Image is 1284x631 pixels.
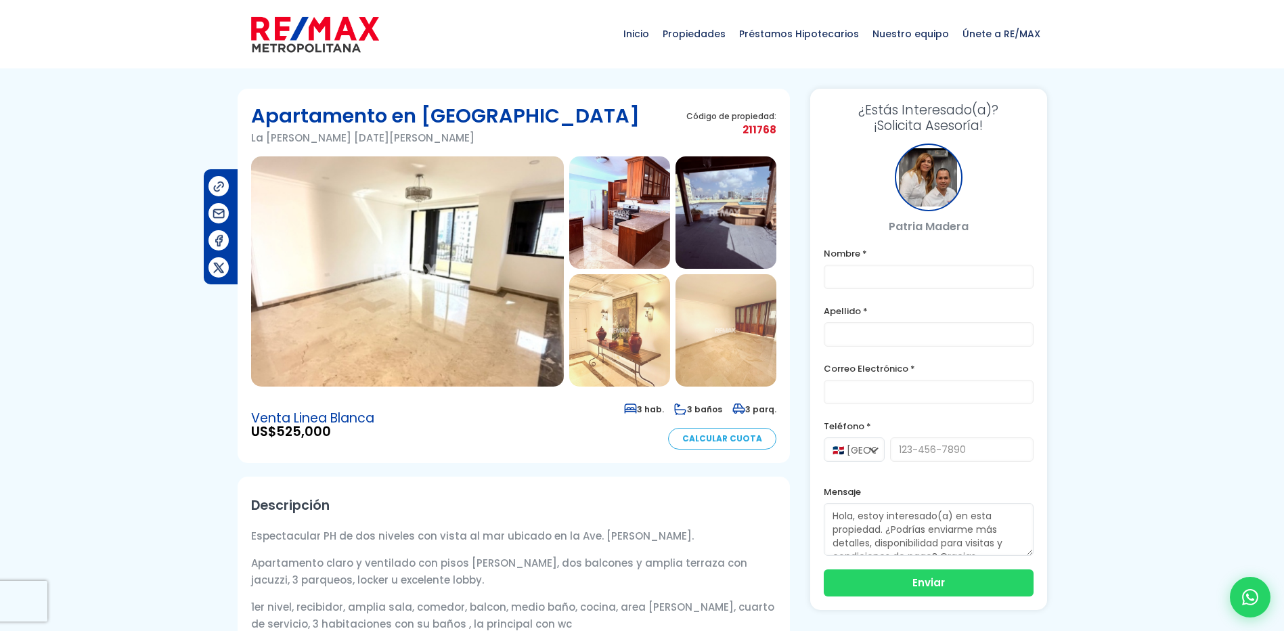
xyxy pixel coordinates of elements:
p: La [PERSON_NAME] [DATE][PERSON_NAME] [251,129,640,146]
input: 123-456-7890 [890,437,1034,462]
span: ¿Estás Interesado(a)? [824,102,1034,118]
span: Inicio [617,14,656,54]
h3: ¡Solicita Asesoría! [824,102,1034,133]
span: 3 parq. [732,404,776,415]
textarea: Hola, estoy interesado(a) en esta propiedad. ¿Podrías enviarme más detalles, disponibilidad para ... [824,503,1034,556]
h2: Descripción [251,490,776,521]
label: Teléfono * [824,418,1034,435]
label: Apellido * [824,303,1034,320]
h1: Apartamento en [GEOGRAPHIC_DATA] [251,102,640,129]
img: Apartamento en La Esperilla [676,156,776,269]
span: Nuestro equipo [866,14,956,54]
img: Apartamento en La Esperilla [569,156,670,269]
span: US$ [251,425,374,439]
img: Apartamento en La Esperilla [676,274,776,387]
span: 211768 [686,121,776,138]
a: Calcular Cuota [668,428,776,450]
img: Apartamento en La Esperilla [569,274,670,387]
span: 525,000 [276,422,331,441]
img: Compartir [212,234,226,248]
span: 3 baños [674,404,722,415]
div: Patria Madera [895,144,962,211]
label: Mensaje [824,483,1034,500]
p: Patria Madera [824,218,1034,235]
img: Compartir [212,206,226,221]
img: Apartamento en La Esperilla [251,156,564,387]
p: Espectacular PH de dos niveles con vista al mar ubicado en la Ave. [PERSON_NAME]. [251,527,776,544]
img: Compartir [212,261,226,275]
p: Apartamento claro y ventilado con pisos [PERSON_NAME], dos balcones y amplia terraza con jacuzzi,... [251,554,776,588]
span: Préstamos Hipotecarios [732,14,866,54]
span: Código de propiedad: [686,111,776,121]
img: remax-metropolitana-logo [251,14,379,55]
span: Únete a RE/MAX [956,14,1047,54]
span: Venta Linea Blanca [251,412,374,425]
img: Compartir [212,179,226,194]
label: Nombre * [824,245,1034,262]
span: 3 hab. [624,404,664,415]
label: Correo Electrónico * [824,360,1034,377]
span: Propiedades [656,14,732,54]
button: Enviar [824,569,1034,596]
